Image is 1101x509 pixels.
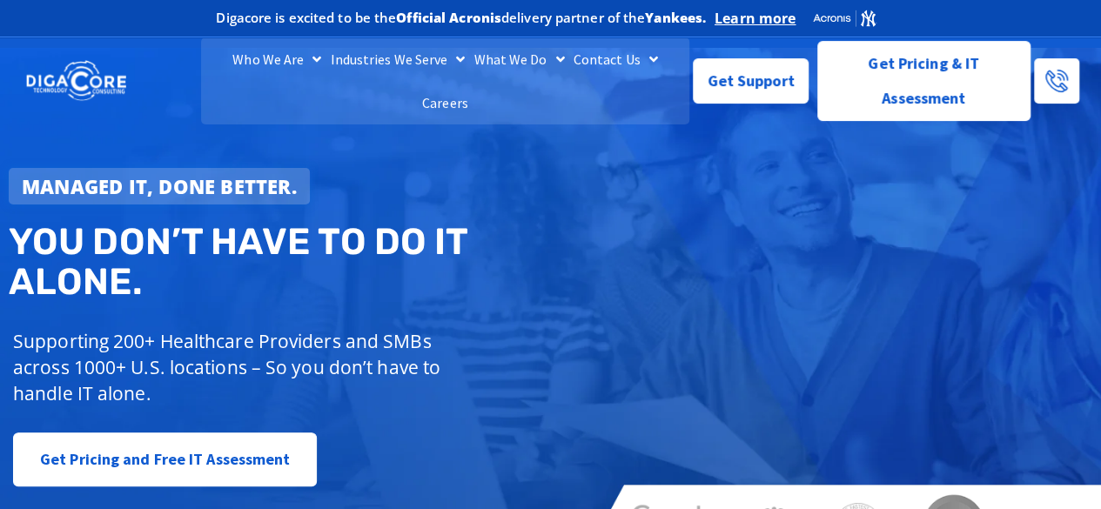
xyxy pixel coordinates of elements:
h2: You don’t have to do IT alone. [9,222,562,302]
a: Get Pricing & IT Assessment [817,41,1031,121]
strong: Managed IT, done better. [22,173,297,199]
h2: Digacore is excited to be the delivery partner of the [216,11,706,24]
a: Get Support [693,58,809,104]
span: Get Pricing and Free IT Assessment [40,442,290,477]
a: What We Do [469,37,568,81]
p: Supporting 200+ Healthcare Providers and SMBs across 1000+ U.S. locations – So you don’t have to ... [13,328,462,406]
a: Get Pricing and Free IT Assessment [13,432,317,486]
a: Who We Are [228,37,326,81]
a: Industries We Serve [326,37,469,81]
b: Yankees. [645,9,706,26]
span: Get Pricing & IT Assessment [831,46,1017,116]
img: DigaCore Technology Consulting [26,59,126,103]
img: Acronis [812,9,876,28]
span: Get Support [708,64,795,98]
a: Careers [418,81,473,124]
a: Learn more [715,10,796,27]
nav: Menu [201,37,689,124]
b: Official Acronis [396,9,501,26]
a: Contact Us [569,37,662,81]
a: Managed IT, done better. [9,168,310,204]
